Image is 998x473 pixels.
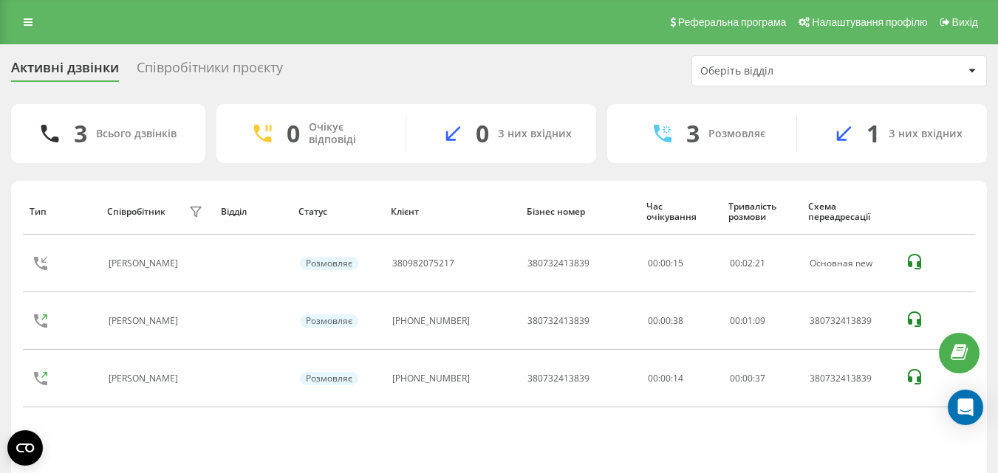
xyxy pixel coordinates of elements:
div: 0 [287,120,300,148]
span: Налаштування профілю [812,16,927,28]
div: Тип [30,207,93,217]
span: Вихід [952,16,978,28]
div: [PERSON_NAME] [109,373,182,384]
div: [PERSON_NAME] [109,316,182,326]
div: Розмовляє [300,372,358,385]
span: Реферальна програма [678,16,787,28]
span: 21 [755,257,765,269]
div: 380732413839 [527,258,589,269]
div: Відділ [221,207,284,217]
span: 02 [742,257,753,269]
span: 00 [742,372,753,384]
span: 00 [730,314,740,327]
div: Співробітники проєкту [137,60,283,83]
div: : : [730,316,765,326]
div: 380732413839 [527,316,589,326]
div: 00:00:38 [648,316,714,326]
div: Активні дзвінки [11,60,119,83]
div: 3 [74,120,87,148]
div: Основная new [810,258,889,269]
div: Open Intercom Messenger [948,390,983,425]
div: Оберіть відділ [700,65,877,77]
div: 3 [686,120,700,148]
span: 37 [755,372,765,384]
button: Open CMP widget [7,430,43,466]
div: [PERSON_NAME] [109,258,182,269]
div: Всього дзвінків [96,128,177,140]
div: Час очікування [646,201,714,223]
div: 380982075217 [392,258,454,269]
div: Розмовляє [708,128,765,140]
div: [PHONE_NUMBER] [392,316,470,326]
div: Співробітник [107,207,165,217]
div: 380732413839 [810,316,889,326]
div: З них вхідних [889,128,963,140]
div: : : [730,258,765,269]
div: З них вхідних [498,128,572,140]
div: : : [730,373,765,384]
div: Тривалість розмови [728,201,794,223]
div: Розмовляє [300,257,358,270]
div: Розмовляє [300,314,358,328]
div: Статус [298,207,377,217]
div: Бізнес номер [527,207,632,217]
div: 0 [476,120,489,148]
div: Очікує відповіді [309,121,383,146]
div: Схема переадресації [808,201,890,223]
div: 380732413839 [527,373,589,384]
span: 01 [742,314,753,327]
div: 00:00:14 [648,373,714,384]
div: 1 [867,120,880,148]
span: 00 [730,257,740,269]
span: 09 [755,314,765,327]
div: 00:00:15 [648,258,714,269]
div: [PHONE_NUMBER] [392,373,470,384]
div: 380732413839 [810,373,889,384]
div: Клієнт [391,207,512,217]
span: 00 [730,372,740,384]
